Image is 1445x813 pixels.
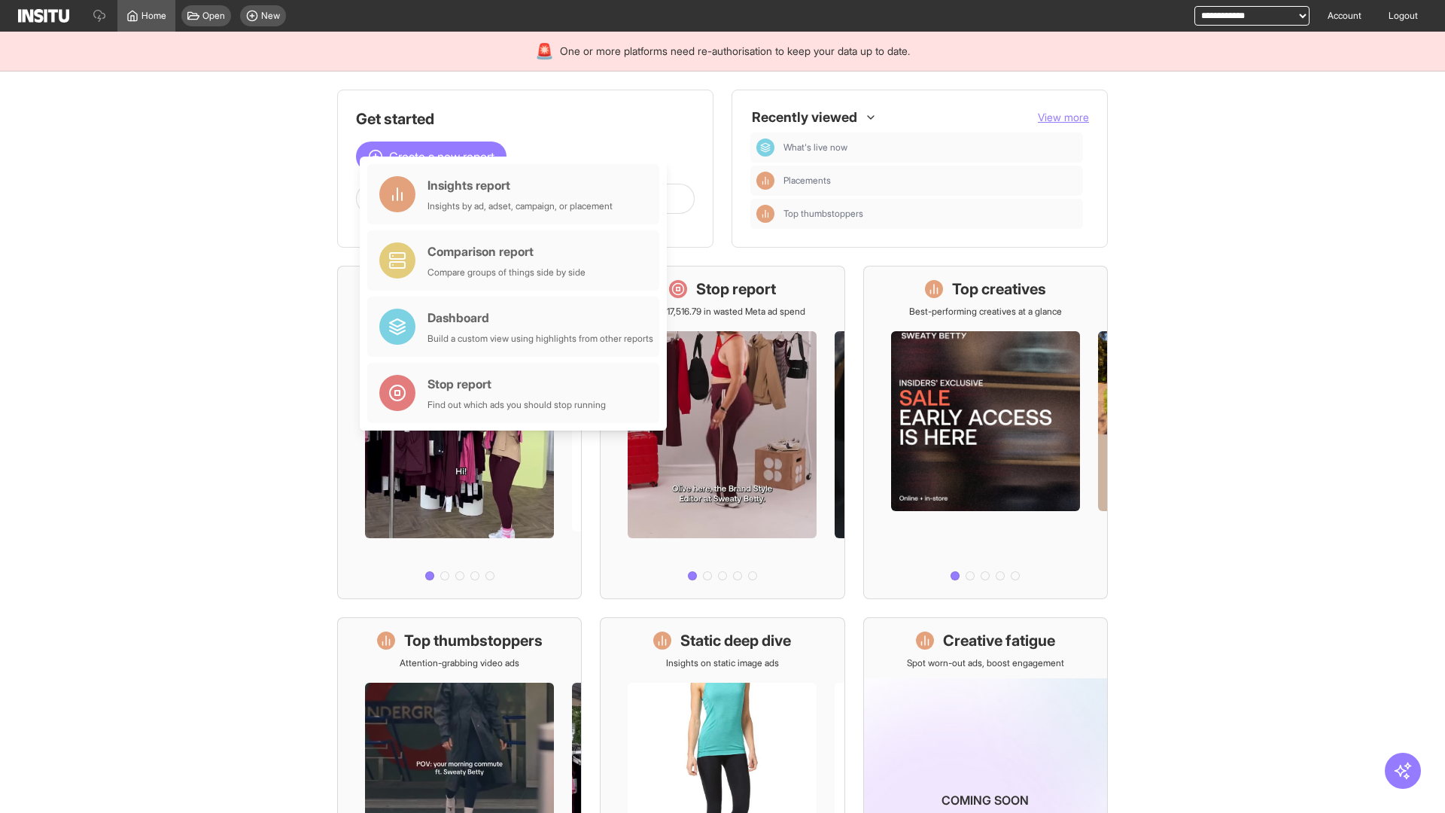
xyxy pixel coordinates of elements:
div: Compare groups of things side by side [427,266,586,279]
div: Dashboard [756,139,774,157]
span: Placements [783,175,1077,187]
span: Top thumbstoppers [783,208,863,220]
span: One or more platforms need re-authorisation to keep your data up to date. [560,44,910,59]
div: Insights [756,205,774,223]
div: Stop report [427,375,606,393]
div: Insights by ad, adset, campaign, or placement [427,200,613,212]
img: Logo [18,9,69,23]
span: Open [202,10,225,22]
span: What's live now [783,142,847,154]
a: What's live nowSee all active ads instantly [337,266,582,599]
span: Top thumbstoppers [783,208,1077,220]
span: Create a new report [389,148,494,166]
a: Stop reportSave £17,516.79 in wasted Meta ad spend [600,266,844,599]
span: What's live now [783,142,1077,154]
h1: Stop report [696,279,776,300]
p: Save £17,516.79 in wasted Meta ad spend [640,306,805,318]
span: New [261,10,280,22]
div: Comparison report [427,242,586,260]
p: Insights on static image ads [666,657,779,669]
div: 🚨 [535,41,554,62]
div: Dashboard [427,309,653,327]
button: Create a new report [356,142,507,172]
div: Insights [756,172,774,190]
h1: Top thumbstoppers [404,630,543,651]
div: Insights report [427,176,613,194]
p: Attention-grabbing video ads [400,657,519,669]
div: Build a custom view using highlights from other reports [427,333,653,345]
span: View more [1038,111,1089,123]
button: View more [1038,110,1089,125]
h1: Static deep dive [680,630,791,651]
p: Best-performing creatives at a glance [909,306,1062,318]
div: Find out which ads you should stop running [427,399,606,411]
span: Home [141,10,166,22]
a: Top creativesBest-performing creatives at a glance [863,266,1108,599]
span: Placements [783,175,831,187]
h1: Top creatives [952,279,1046,300]
h1: Get started [356,108,695,129]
